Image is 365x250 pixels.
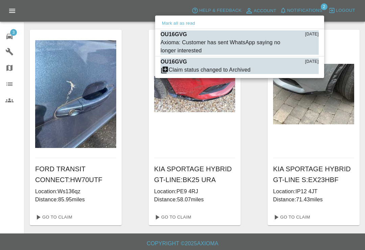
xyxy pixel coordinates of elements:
p: OU16GVG [161,30,187,39]
span: [DATE] [305,58,319,65]
p: OU16GVG [161,58,187,66]
span: [DATE] [305,31,319,38]
button: Mark all as read [161,20,196,27]
div: Claim status changed to Archived [169,66,250,74]
div: Axioma: Customer has sent WhatsApp saying no longer interested [161,39,285,55]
